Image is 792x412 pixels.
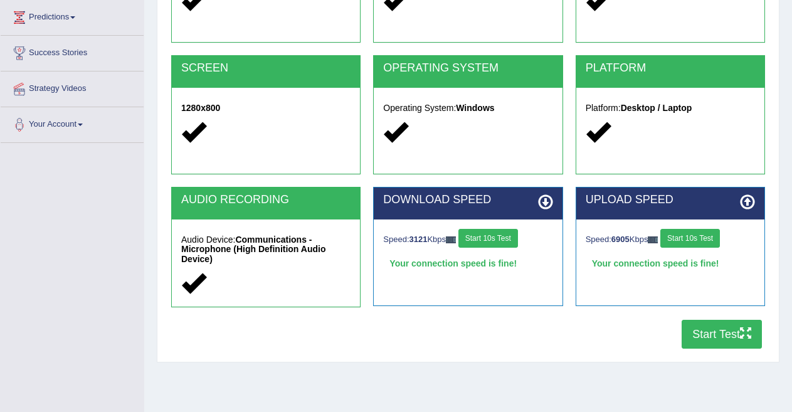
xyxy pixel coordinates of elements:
[181,103,220,113] strong: 1280x800
[1,107,144,139] a: Your Account
[181,194,351,206] h2: AUDIO RECORDING
[586,194,755,206] h2: UPLOAD SPEED
[458,229,518,248] button: Start 10s Test
[383,62,552,75] h2: OPERATING SYSTEM
[383,229,552,251] div: Speed: Kbps
[181,235,351,264] h5: Audio Device:
[409,235,428,244] strong: 3121
[181,235,325,264] strong: Communications - Microphone (High Definition Audio Device)
[586,103,755,113] h5: Platform:
[648,236,658,243] img: ajax-loader-fb-connection.gif
[586,62,755,75] h2: PLATFORM
[181,62,351,75] h2: SCREEN
[586,229,755,251] div: Speed: Kbps
[1,71,144,103] a: Strategy Videos
[456,103,494,113] strong: Windows
[621,103,692,113] strong: Desktop / Laptop
[446,236,456,243] img: ajax-loader-fb-connection.gif
[383,194,552,206] h2: DOWNLOAD SPEED
[611,235,630,244] strong: 6905
[383,103,552,113] h5: Operating System:
[383,254,552,273] div: Your connection speed is fine!
[586,254,755,273] div: Your connection speed is fine!
[682,320,762,349] button: Start Test
[1,36,144,67] a: Success Stories
[660,229,720,248] button: Start 10s Test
